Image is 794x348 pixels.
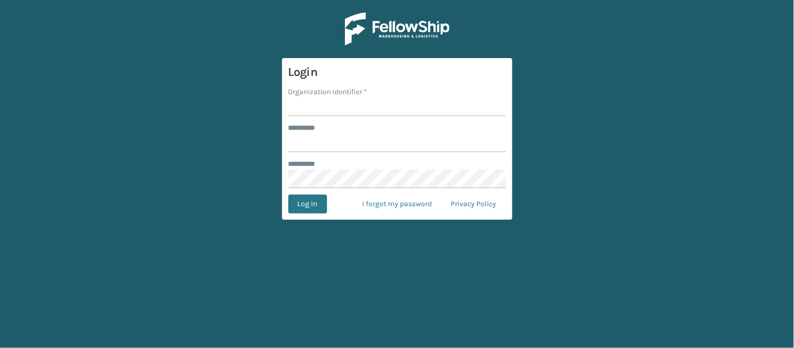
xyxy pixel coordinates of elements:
[288,86,367,97] label: Organization Identifier
[288,64,506,80] h3: Login
[353,195,442,214] a: I forgot my password
[288,195,327,214] button: Log In
[345,13,450,46] img: Logo
[442,195,506,214] a: Privacy Policy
